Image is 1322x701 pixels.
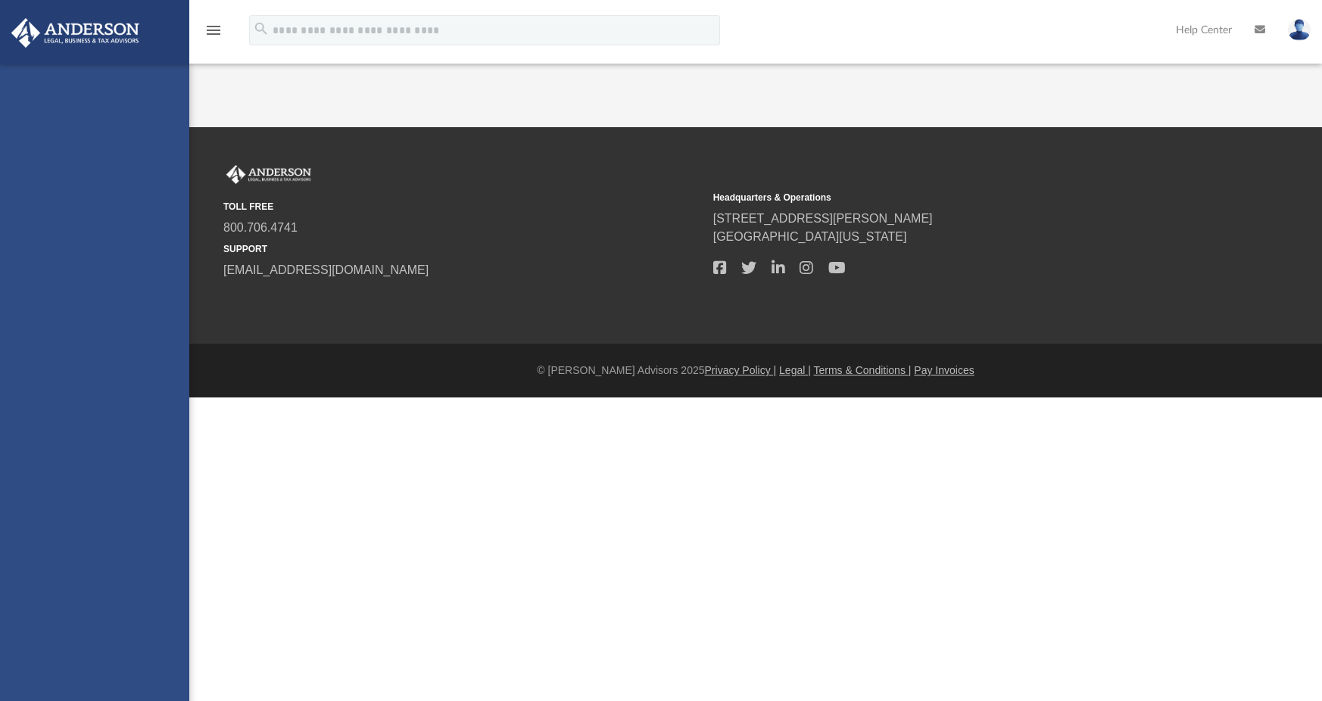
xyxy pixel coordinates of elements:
a: Pay Invoices [914,364,974,376]
a: Privacy Policy | [705,364,777,376]
a: Terms & Conditions | [814,364,912,376]
a: [STREET_ADDRESS][PERSON_NAME] [713,212,933,225]
i: search [253,20,270,37]
a: [EMAIL_ADDRESS][DOMAIN_NAME] [223,263,429,276]
a: menu [204,29,223,39]
img: Anderson Advisors Platinum Portal [223,165,314,185]
small: Headquarters & Operations [713,191,1193,204]
small: SUPPORT [223,242,703,256]
small: TOLL FREE [223,200,703,213]
a: [GEOGRAPHIC_DATA][US_STATE] [713,230,907,243]
i: menu [204,21,223,39]
a: 800.706.4741 [223,221,298,234]
a: Legal | [779,364,811,376]
img: User Pic [1288,19,1311,41]
div: © [PERSON_NAME] Advisors 2025 [189,363,1322,379]
img: Anderson Advisors Platinum Portal [7,18,144,48]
